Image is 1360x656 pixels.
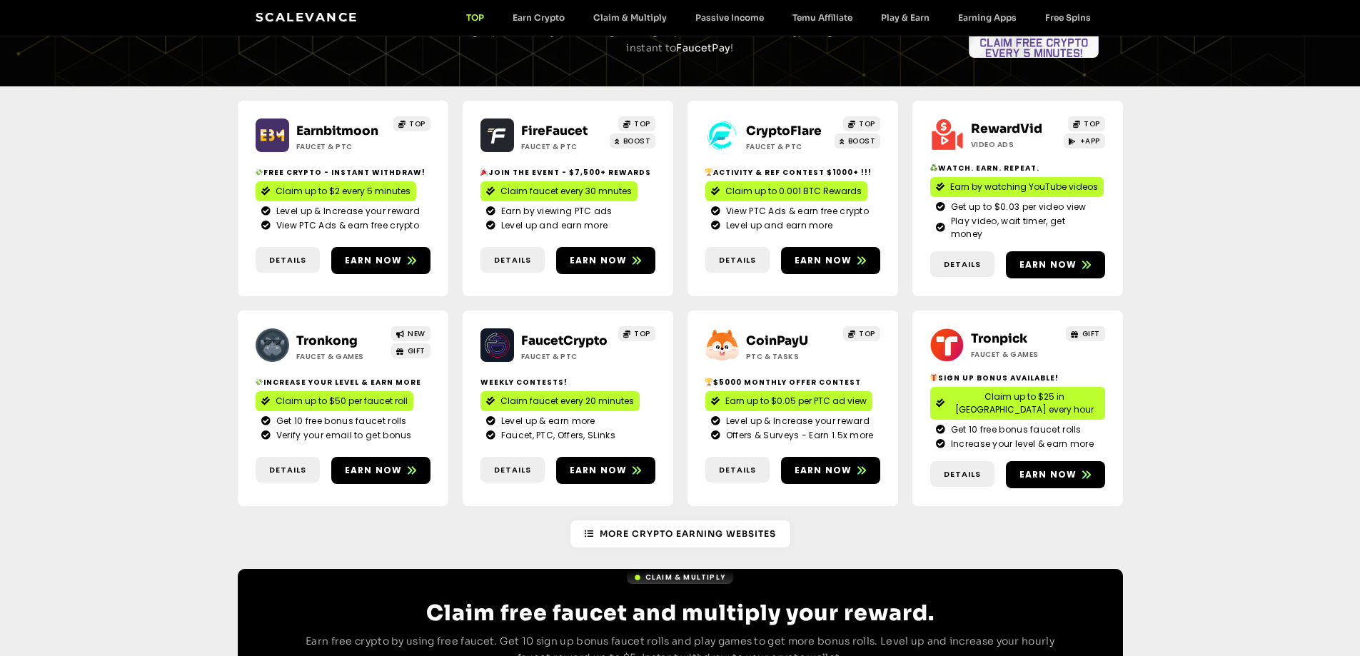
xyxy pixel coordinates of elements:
[256,377,430,388] h2: Increase your level & earn more
[930,374,937,381] img: 🎁
[273,219,419,232] span: View PTC Ads & earn free crypto
[944,468,981,480] span: Details
[269,464,306,476] span: Details
[391,326,430,341] a: NEW
[835,133,880,148] a: BOOST
[570,254,628,267] span: Earn now
[930,373,1105,383] h2: Sign Up Bonus Available!
[296,141,386,152] h2: Faucet & PTC
[570,520,790,547] a: More Crypto Earning Websites
[947,438,1094,450] span: Increase your level & earn more
[719,464,756,476] span: Details
[950,390,1099,416] span: Claim up to $25 in [GEOGRAPHIC_DATA] every hour
[480,391,640,411] a: Claim faucet every 20 minutes
[256,10,358,24] a: Scalevance
[452,12,1105,23] nav: Menu
[500,185,632,198] span: Claim faucet every 30 mnutes
[947,201,1087,213] span: Get up to $0.03 per video view
[296,123,378,138] a: Earnbitmoon
[480,167,655,178] h2: Join the event - $7,500+ Rewards
[930,177,1104,197] a: Earn by watching YouTube videos
[494,254,531,266] span: Details
[256,167,430,178] h2: Free crypto - Instant withdraw!
[276,395,408,408] span: Claim up to $50 per faucet roll
[859,328,875,339] span: TOP
[645,572,726,582] span: Claim & Multiply
[676,41,730,54] a: FaucetPay
[408,345,425,356] span: GIFT
[681,12,778,23] a: Passive Income
[705,181,867,201] a: Claim up to 0.001 BTC Rewards
[556,247,655,274] a: Earn now
[746,351,835,362] h2: ptc & Tasks
[778,12,867,23] a: Temu Affiliate
[273,415,407,428] span: Get 10 free bonus faucet rolls
[408,328,425,339] span: NEW
[971,139,1060,150] h2: Video ads
[521,141,610,152] h2: Faucet & PTC
[480,181,638,201] a: Claim faucet every 30 mnutes
[570,464,628,477] span: Earn now
[273,205,420,218] span: Level up & Increase your reward
[719,254,756,266] span: Details
[494,464,531,476] span: Details
[1080,136,1100,146] span: +APP
[930,251,994,278] a: Details
[627,570,733,584] a: Claim & Multiply
[947,215,1099,241] span: Play video, wait timer, get money
[1066,326,1105,341] a: GIFT
[781,247,880,274] a: Earn now
[722,415,870,428] span: Level up & Increase your reward
[859,118,875,129] span: TOP
[610,133,655,148] a: BOOST
[556,457,655,484] a: Earn now
[256,181,416,201] a: Claim up to $2 every 5 minutes
[944,258,981,271] span: Details
[276,185,410,198] span: Claim up to $2 every 5 minutes
[1031,12,1105,23] a: Free Spins
[391,343,430,358] a: GIFT
[930,163,1105,173] h2: Watch. Earn. Repeat.
[1082,328,1100,339] span: GIFT
[1064,133,1105,148] a: +APP
[256,247,320,273] a: Details
[1019,258,1077,271] span: Earn now
[618,326,655,341] a: TOP
[944,12,1031,23] a: Earning Apps
[256,168,263,176] img: 💸
[600,528,776,540] span: More Crypto Earning Websites
[971,121,1042,136] a: RewardVid
[722,429,874,442] span: Offers & Surveys - Earn 1.5x more
[1068,116,1105,131] a: TOP
[746,141,835,152] h2: Faucet & PTC
[623,136,651,146] span: BOOST
[1019,468,1077,481] span: Earn now
[498,12,579,23] a: Earn Crypto
[618,116,655,131] a: TOP
[867,12,944,23] a: Play & Earn
[480,247,545,273] a: Details
[795,464,852,477] span: Earn now
[256,391,413,411] a: Claim up to $50 per faucet roll
[705,247,770,273] a: Details
[521,123,588,138] a: FireFaucet
[393,116,430,131] a: TOP
[480,168,488,176] img: 🎉
[296,351,386,362] h2: Faucet & Games
[498,415,595,428] span: Level up & earn more
[480,377,655,388] h2: Weekly contests!
[781,457,880,484] a: Earn now
[331,247,430,274] a: Earn now
[345,464,403,477] span: Earn now
[930,164,937,171] img: ♻️
[705,377,880,388] h2: $5000 Monthly Offer contest
[634,328,650,339] span: TOP
[930,461,994,488] a: Details
[950,181,1098,193] span: Earn by watching YouTube videos
[843,326,880,341] a: TOP
[480,457,545,483] a: Details
[705,457,770,483] a: Details
[409,118,425,129] span: TOP
[296,333,358,348] a: Tronkong
[722,205,869,218] span: View PTC Ads & earn free crypto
